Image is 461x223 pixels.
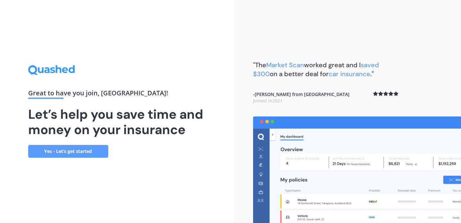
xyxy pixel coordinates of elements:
h1: Let’s help you save time and money on your insurance [28,107,206,137]
span: saved $300 [253,61,379,78]
b: "The worked great and I on a better deal for ." [253,61,379,78]
div: Great to have you join , [GEOGRAPHIC_DATA] ! [28,90,206,99]
span: Joined in 2021 [253,98,283,104]
a: Yes - Let’s get started [28,145,108,158]
span: car insurance [329,70,370,78]
b: - [PERSON_NAME] from [GEOGRAPHIC_DATA] [253,91,350,104]
span: Market Scan [266,61,304,69]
